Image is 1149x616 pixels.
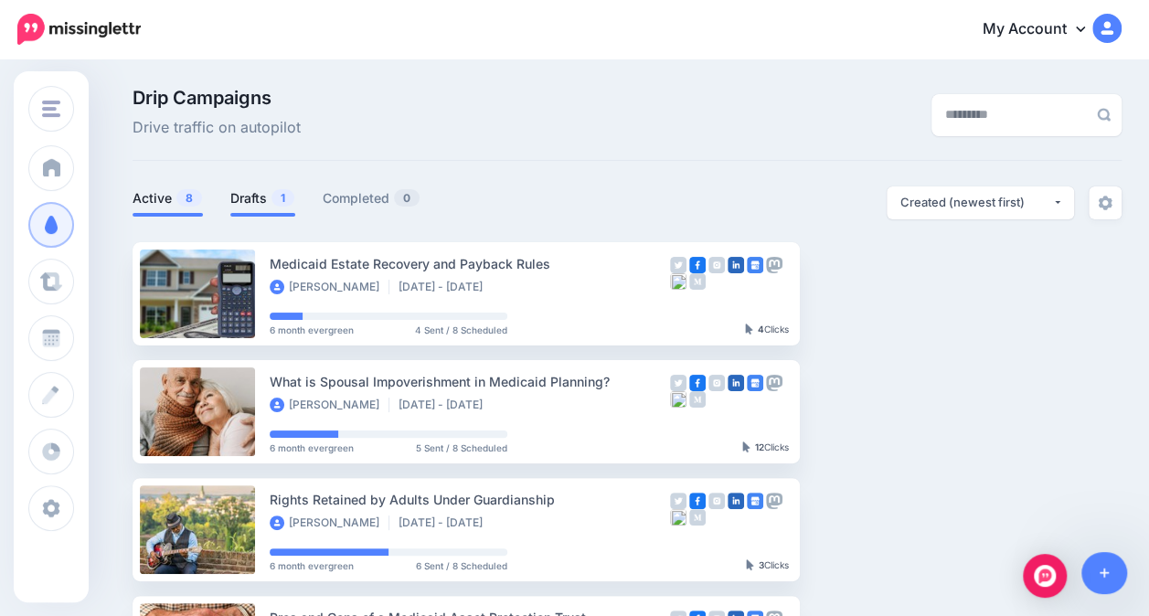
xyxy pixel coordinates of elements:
div: Created (newest first) [900,194,1052,211]
img: linkedin-square.png [728,375,744,391]
div: What is Spousal Impoverishment in Medicaid Planning? [270,371,670,392]
img: twitter-grey-square.png [670,493,686,509]
img: menu.png [42,101,60,117]
img: twitter-grey-square.png [670,375,686,391]
span: Drip Campaigns [133,89,301,107]
img: mastodon-grey-square.png [766,257,782,273]
img: google_business-square.png [747,493,763,509]
div: Clicks [742,442,789,453]
img: bluesky-grey-square.png [670,391,686,408]
img: search-grey-6.png [1097,108,1111,122]
li: [DATE] - [DATE] [399,398,492,412]
img: mastodon-grey-square.png [766,493,782,509]
li: [PERSON_NAME] [270,398,389,412]
div: Clicks [745,324,789,335]
img: pointer-grey-darker.png [746,559,754,570]
li: [DATE] - [DATE] [399,515,492,530]
img: facebook-square.png [689,493,706,509]
img: facebook-square.png [689,257,706,273]
img: facebook-square.png [689,375,706,391]
img: instagram-grey-square.png [708,257,725,273]
b: 4 [758,324,764,335]
b: 12 [755,441,764,452]
img: instagram-grey-square.png [708,493,725,509]
img: pointer-grey-darker.png [745,324,753,335]
b: 3 [759,559,764,570]
li: [PERSON_NAME] [270,280,389,294]
span: 5 Sent / 8 Scheduled [416,443,507,452]
img: google_business-square.png [747,257,763,273]
span: Drive traffic on autopilot [133,116,301,140]
span: 8 [176,189,202,207]
div: Medicaid Estate Recovery and Payback Rules [270,253,670,274]
img: bluesky-grey-square.png [670,509,686,526]
div: Clicks [746,560,789,571]
img: Missinglettr [17,14,141,45]
button: Created (newest first) [887,186,1074,219]
li: [PERSON_NAME] [270,515,389,530]
div: Rights Retained by Adults Under Guardianship [270,489,670,510]
span: 6 month evergreen [270,325,354,335]
img: google_business-square.png [747,375,763,391]
img: linkedin-square.png [728,493,744,509]
img: pointer-grey-darker.png [742,441,750,452]
img: linkedin-square.png [728,257,744,273]
span: 0 [394,189,420,207]
img: instagram-grey-square.png [708,375,725,391]
span: 1 [271,189,294,207]
img: bluesky-grey-square.png [670,273,686,290]
a: Active8 [133,187,203,209]
img: medium-grey-square.png [689,391,706,408]
span: 4 Sent / 8 Scheduled [415,325,507,335]
a: My Account [964,7,1122,52]
span: 6 month evergreen [270,561,354,570]
img: settings-grey.png [1098,196,1112,210]
img: twitter-grey-square.png [670,257,686,273]
img: mastodon-grey-square.png [766,375,782,391]
div: Open Intercom Messenger [1023,554,1067,598]
img: medium-grey-square.png [689,273,706,290]
img: medium-grey-square.png [689,509,706,526]
a: Drafts1 [230,187,295,209]
span: 6 month evergreen [270,443,354,452]
span: 6 Sent / 8 Scheduled [416,561,507,570]
a: Completed0 [323,187,420,209]
li: [DATE] - [DATE] [399,280,492,294]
